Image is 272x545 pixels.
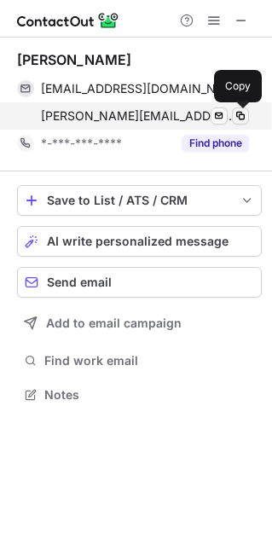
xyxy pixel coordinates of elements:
[41,81,236,96] span: [EMAIL_ADDRESS][DOMAIN_NAME]
[17,185,262,216] button: save-profile-one-click
[44,387,255,403] span: Notes
[17,267,262,298] button: Send email
[47,275,112,289] span: Send email
[17,226,262,257] button: AI write personalized message
[17,10,119,31] img: ContactOut v5.3.10
[17,51,131,68] div: [PERSON_NAME]
[17,308,262,339] button: Add to email campaign
[17,349,262,373] button: Find work email
[41,108,236,124] span: [PERSON_NAME][EMAIL_ADDRESS][PERSON_NAME][DOMAIN_NAME]
[46,316,182,330] span: Add to email campaign
[47,235,229,248] span: AI write personalized message
[17,383,262,407] button: Notes
[44,353,255,368] span: Find work email
[47,194,232,207] div: Save to List / ATS / CRM
[182,135,249,152] button: Reveal Button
